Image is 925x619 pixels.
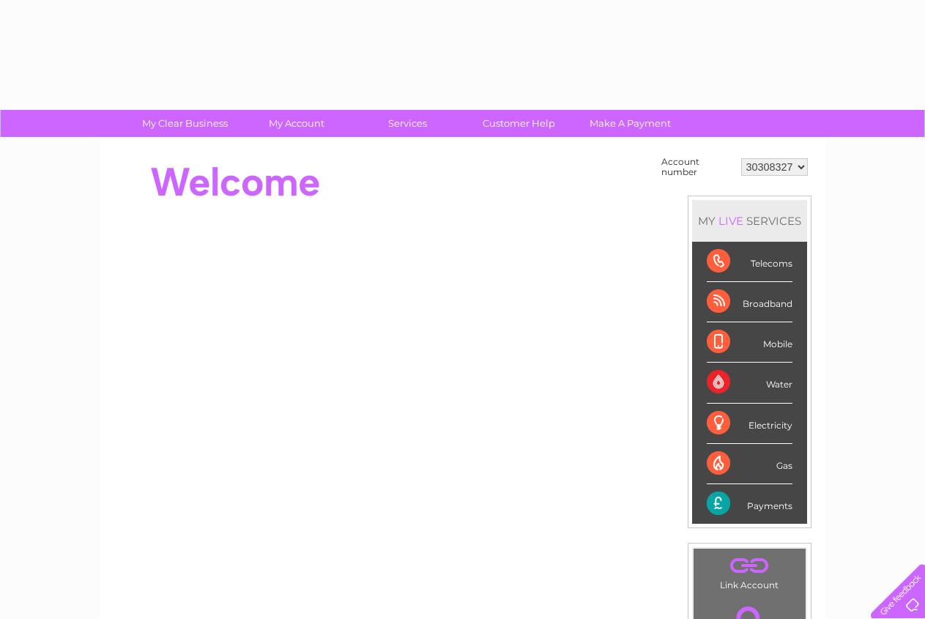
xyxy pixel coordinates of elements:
[347,110,468,137] a: Services
[707,444,792,484] div: Gas
[707,484,792,524] div: Payments
[716,214,746,228] div: LIVE
[692,200,807,242] div: MY SERVICES
[707,322,792,363] div: Mobile
[658,153,738,181] td: Account number
[707,404,792,444] div: Electricity
[707,242,792,282] div: Telecoms
[693,548,806,594] td: Link Account
[125,110,245,137] a: My Clear Business
[697,552,802,578] a: .
[707,282,792,322] div: Broadband
[458,110,579,137] a: Customer Help
[236,110,357,137] a: My Account
[570,110,691,137] a: Make A Payment
[707,363,792,403] div: Water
